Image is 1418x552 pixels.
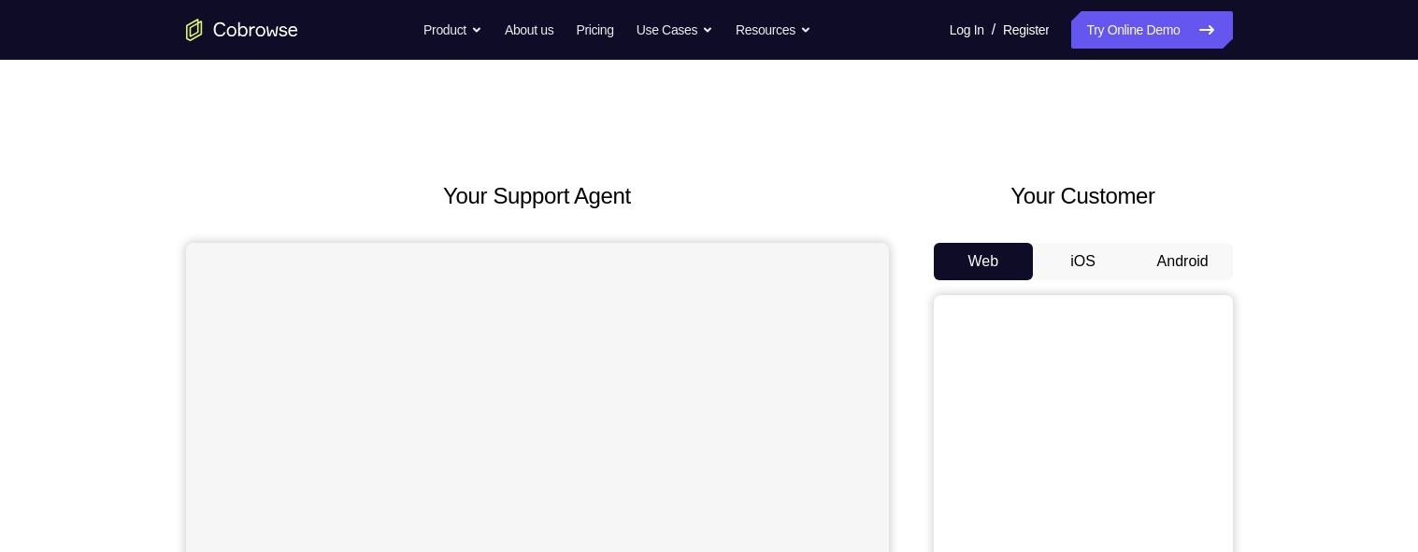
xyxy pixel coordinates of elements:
[1133,243,1233,280] button: Android
[637,11,713,49] button: Use Cases
[423,11,482,49] button: Product
[186,179,889,213] h2: Your Support Agent
[505,11,553,49] a: About us
[992,19,995,41] span: /
[1033,243,1133,280] button: iOS
[186,19,298,41] a: Go to the home page
[934,179,1233,213] h2: Your Customer
[1071,11,1232,49] a: Try Online Demo
[934,243,1034,280] button: Web
[1003,11,1049,49] a: Register
[576,11,613,49] a: Pricing
[950,11,984,49] a: Log In
[736,11,811,49] button: Resources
